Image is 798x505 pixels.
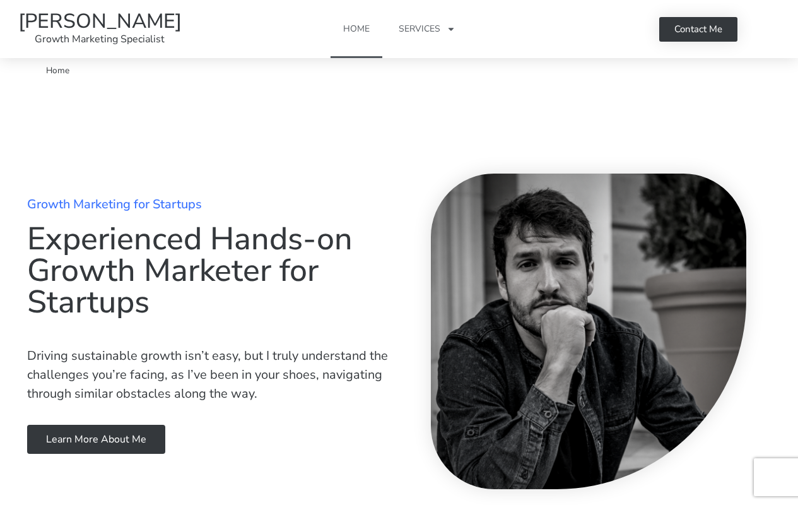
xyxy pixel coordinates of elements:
[46,64,69,76] span: Home
[27,223,393,318] h1: Experienced Hands-on Growth Marketer for Startups
[431,174,746,489] img: Ruben Lozano Me Growth Marketing Specialist www.rubenlozano.me 2
[674,25,722,34] span: Contact Me
[27,425,165,454] a: Learn more about me
[659,17,737,42] a: Contact Me
[18,8,182,35] a: [PERSON_NAME]
[46,434,146,444] span: Learn more about me
[735,444,798,505] iframe: Chat Widget
[27,198,393,211] h2: Growth Marketing for Startups
[27,347,393,403] p: Driving sustainable growth isn’t easy, but I truly understand the challenges you’re facing, as I’...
